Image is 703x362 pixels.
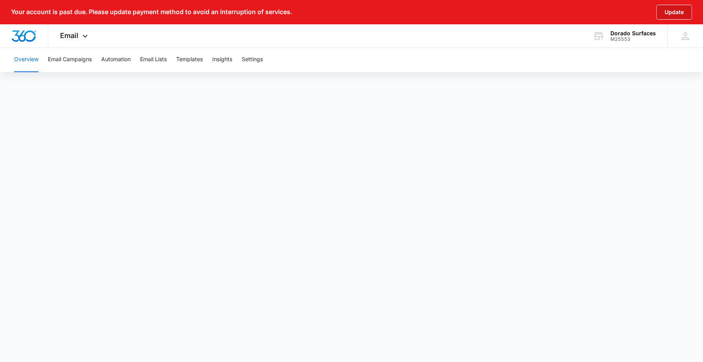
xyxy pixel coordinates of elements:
button: Update [656,5,692,20]
div: account id [610,36,656,42]
button: Templates [176,47,203,72]
div: account name [610,30,656,36]
button: Insights [212,47,232,72]
button: Email Lists [140,47,167,72]
button: Settings [242,47,263,72]
span: Email [60,31,78,40]
button: Automation [101,47,131,72]
button: Overview [14,47,38,72]
button: Email Campaigns [48,47,92,72]
div: Email [48,24,102,47]
p: Your account is past due. Please update payment method to avoid an interruption of services. [11,8,292,16]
